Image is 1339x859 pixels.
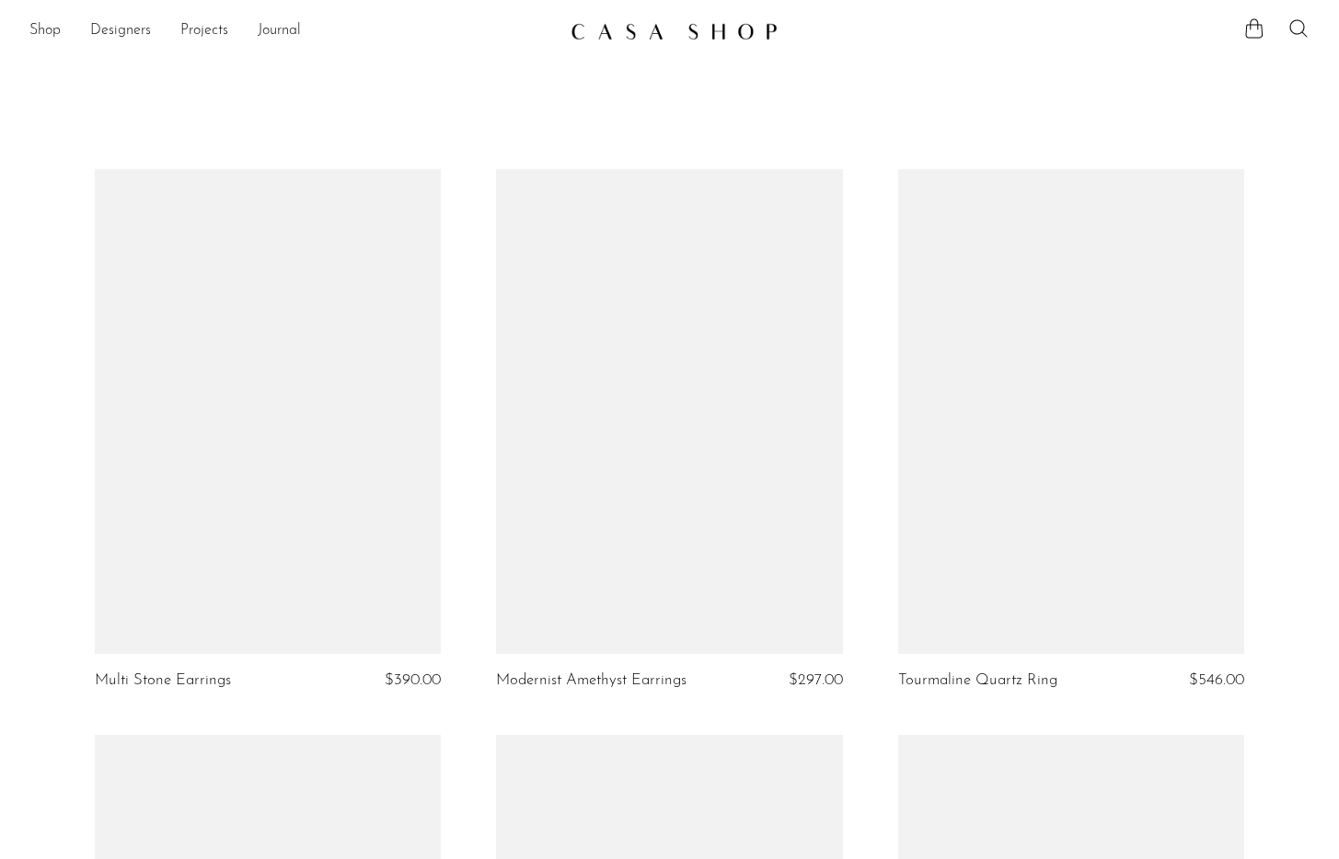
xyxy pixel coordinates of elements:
span: $297.00 [789,672,843,688]
a: Modernist Amethyst Earrings [496,672,687,689]
a: Tourmaline Quartz Ring [898,672,1057,689]
span: $546.00 [1189,672,1244,688]
a: Shop [29,19,61,43]
a: Multi Stone Earrings [95,672,231,689]
a: Projects [180,19,228,43]
a: Journal [258,19,301,43]
nav: Desktop navigation [29,16,556,47]
ul: NEW HEADER MENU [29,16,556,47]
span: $390.00 [385,672,441,688]
a: Designers [90,19,151,43]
